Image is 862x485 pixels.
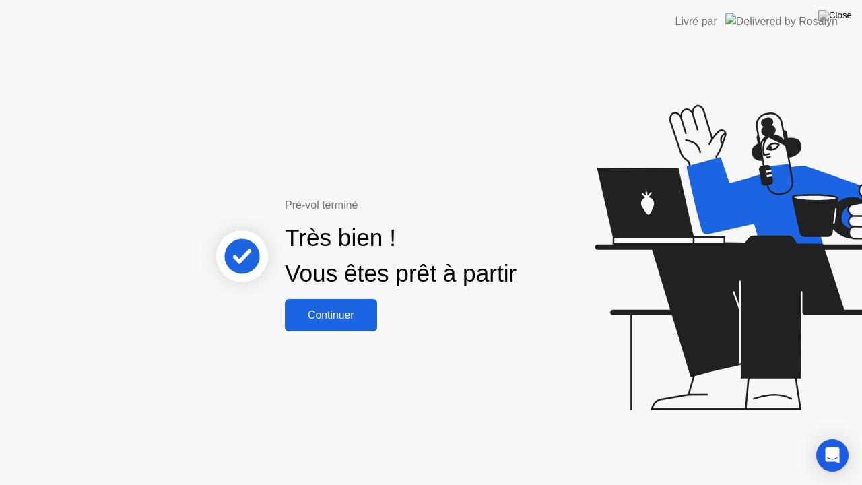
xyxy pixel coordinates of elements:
div: Très bien ! Vous êtes prêt à partir [285,220,517,292]
div: Continuer [289,309,373,321]
img: Delivered by Rosalyn [725,13,838,29]
div: Livré par [675,13,717,30]
button: Continuer [285,299,377,331]
div: Open Intercom Messenger [816,439,849,472]
div: Pré-vol terminé [285,197,563,214]
img: Close [818,10,852,21]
